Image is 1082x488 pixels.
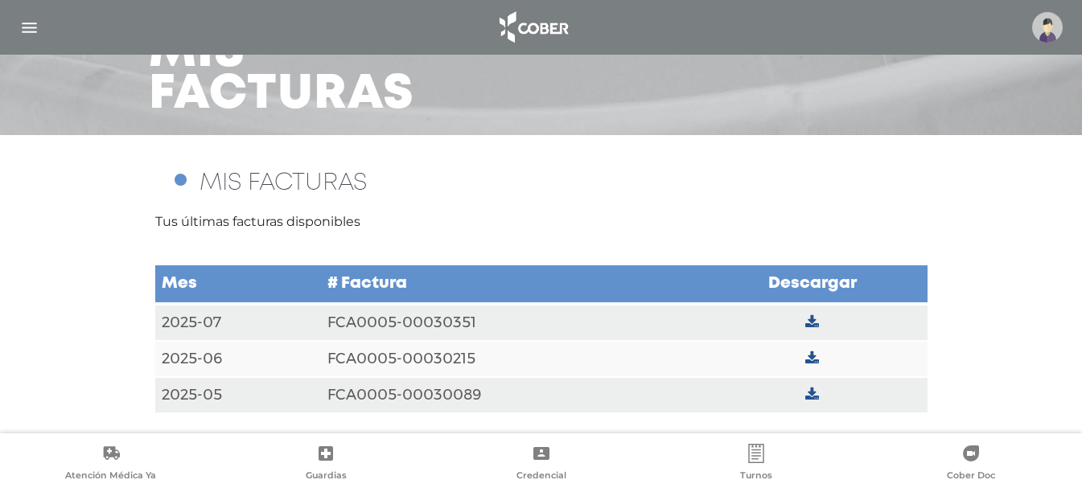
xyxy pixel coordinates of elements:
[491,8,575,47] img: logo_cober_home-white.png
[218,444,433,485] a: Guardias
[155,304,321,341] td: 2025-07
[306,470,347,484] span: Guardias
[321,377,698,413] td: FCA0005-00030089
[947,470,995,484] span: Cober Doc
[648,444,863,485] a: Turnos
[434,444,648,485] a: Credencial
[19,18,39,38] img: Cober_menu-lines-white.svg
[200,172,367,194] span: MIS FACTURAS
[321,304,698,341] td: FCA0005-00030351
[321,341,698,377] td: FCA0005-00030215
[65,470,156,484] span: Atención Médica Ya
[516,470,566,484] span: Credencial
[155,212,928,232] p: Tus últimas facturas disponibles
[1032,12,1063,43] img: profile-placeholder.svg
[155,377,321,413] td: 2025-05
[155,265,321,304] td: Mes
[321,265,698,304] td: # Factura
[149,32,414,116] h3: Mis facturas
[864,444,1079,485] a: Cober Doc
[740,470,772,484] span: Turnos
[3,444,218,485] a: Atención Médica Ya
[697,265,927,304] td: Descargar
[155,341,321,377] td: 2025-06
